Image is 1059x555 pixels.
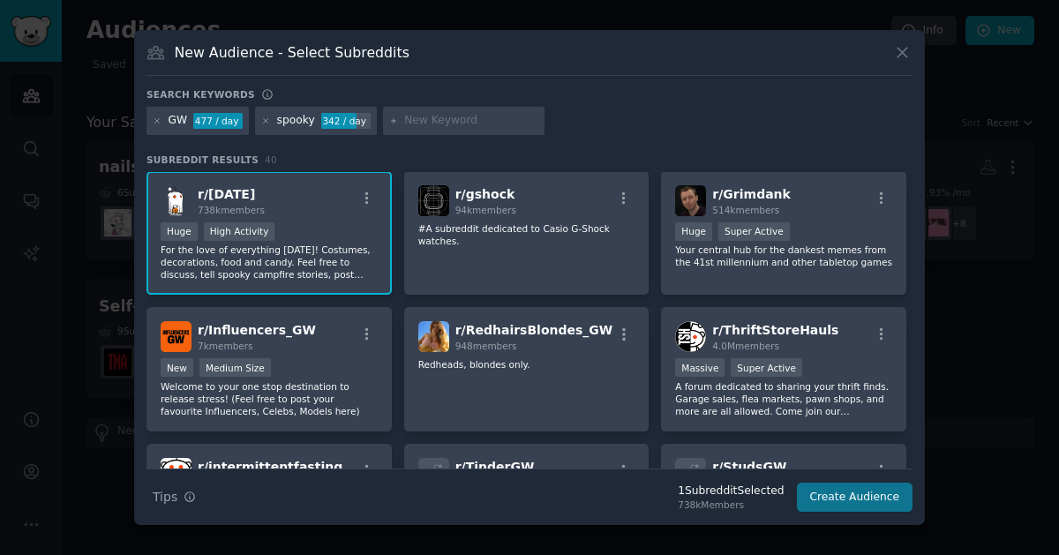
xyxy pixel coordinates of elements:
[455,187,515,201] span: r/ gshock
[161,458,192,489] img: intermittentfasting
[265,154,277,165] span: 40
[153,488,177,506] span: Tips
[712,460,786,474] span: r/ StudsGW
[678,484,784,499] div: 1 Subreddit Selected
[712,187,791,201] span: r/ Grimdank
[675,244,892,268] p: Your central hub for the dankest memes from the 41st millennium and other tabletop games
[455,323,613,337] span: r/ RedhairsBlondes_GW
[161,222,198,241] div: Huge
[161,380,378,417] p: Welcome to your one stop destination to release stress! (Feel free to post your favourite Influen...
[169,113,188,129] div: GW
[455,460,535,474] span: r/ TinderGW
[321,113,371,129] div: 342 / day
[418,222,635,247] p: #A subreddit dedicated to Casio G-Shock watches.
[161,321,192,352] img: Influencers_GW
[198,460,342,474] span: r/ intermittentfasting
[418,185,449,216] img: gshock
[146,154,259,166] span: Subreddit Results
[712,341,779,351] span: 4.0M members
[455,341,517,351] span: 948 members
[198,187,255,201] span: r/ [DATE]
[198,341,253,351] span: 7k members
[675,321,706,352] img: ThriftStoreHauls
[161,244,378,281] p: For the love of everything [DATE]! Costumes, decorations, food and candy. Feel free to discuss, t...
[204,222,275,241] div: High Activity
[193,113,243,129] div: 477 / day
[418,321,449,352] img: RedhairsBlondes_GW
[712,205,779,215] span: 514k members
[675,358,725,377] div: Massive
[678,499,784,511] div: 738k Members
[277,113,315,129] div: spooky
[146,88,255,101] h3: Search keywords
[199,358,271,377] div: Medium Size
[675,380,892,417] p: A forum dedicated to sharing your thrift finds. Garage sales, flea markets, pawn shops, and more ...
[455,205,516,215] span: 94k members
[198,323,316,337] span: r/ Influencers_GW
[731,358,802,377] div: Super Active
[797,483,913,513] button: Create Audience
[404,113,538,129] input: New Keyword
[146,482,202,513] button: Tips
[161,358,193,377] div: New
[675,222,712,241] div: Huge
[198,205,265,215] span: 738k members
[175,43,409,62] h3: New Audience - Select Subreddits
[718,222,790,241] div: Super Active
[712,323,838,337] span: r/ ThriftStoreHauls
[418,358,635,371] p: Redheads, blondes only.
[675,185,706,216] img: Grimdank
[161,185,192,216] img: halloween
